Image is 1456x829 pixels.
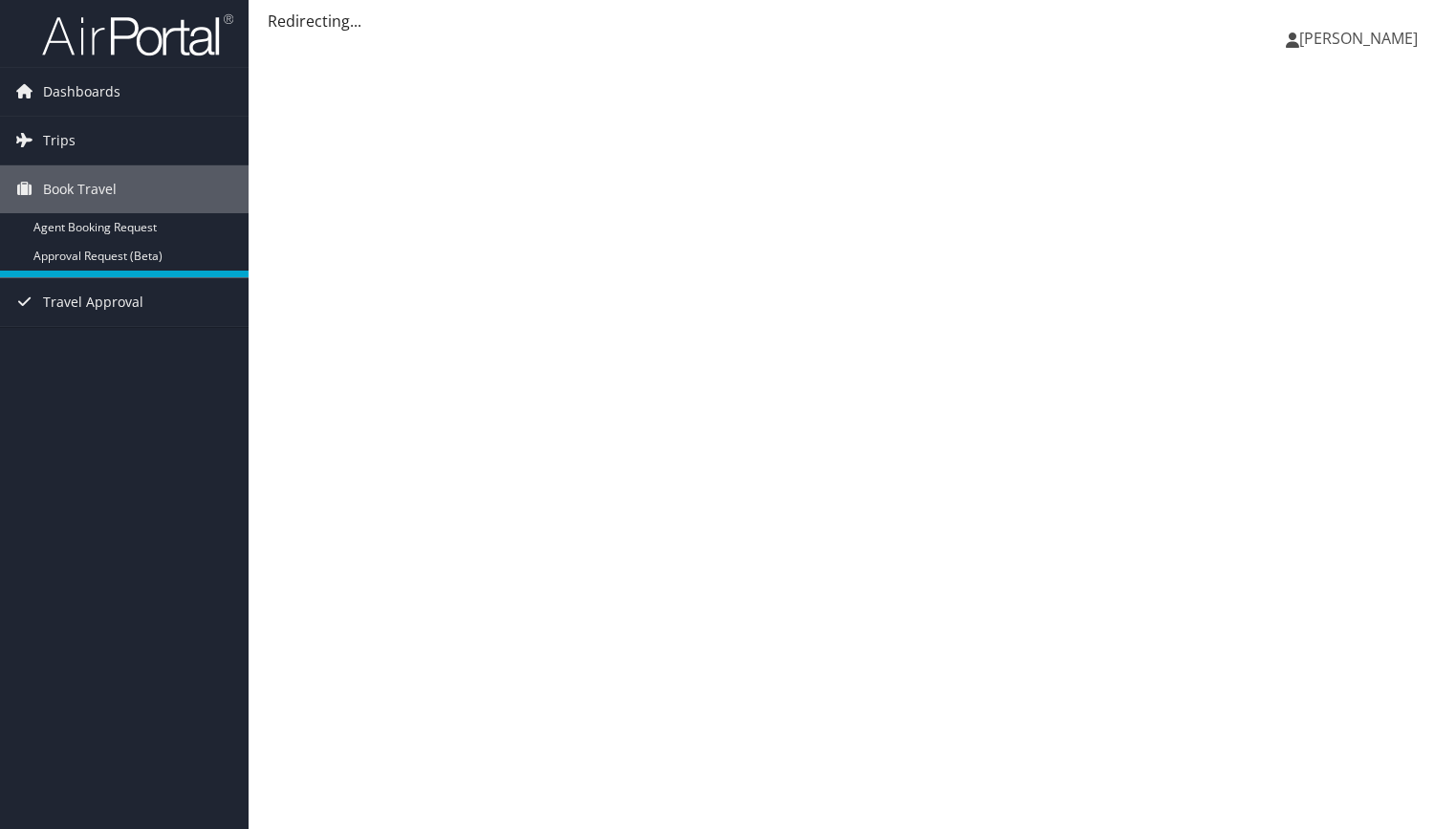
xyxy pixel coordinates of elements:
[43,117,76,164] span: Trips
[268,10,1437,33] div: Redirecting...
[42,12,233,57] img: airportal-logo.png
[1299,28,1418,49] span: [PERSON_NAME]
[43,165,117,213] span: Book Travel
[43,278,143,326] span: Travel Approval
[1286,10,1437,67] a: [PERSON_NAME]
[43,68,120,116] span: Dashboards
